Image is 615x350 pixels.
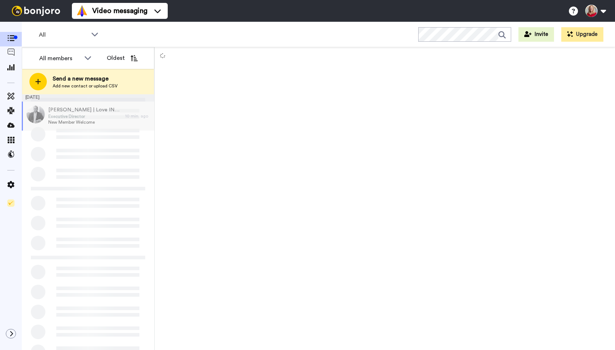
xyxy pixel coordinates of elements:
[561,27,603,42] button: Upgrade
[53,83,118,89] span: Add new contact or upload CSV
[48,114,122,119] span: Executive Director
[27,105,45,123] img: 6de506e0-b3d5-4db6-b0fe-1481306dc6c7.jpg
[48,119,122,125] span: New Member Welcome
[9,6,63,16] img: bj-logo-header-white.svg
[7,199,15,207] img: Checklist.svg
[39,30,87,39] span: All
[39,54,81,63] div: All members
[92,6,147,16] span: Video messaging
[48,106,122,114] span: [PERSON_NAME] | Love INC of [GEOGRAPHIC_DATA]
[125,113,151,119] div: 10 min. ago
[76,5,88,17] img: vm-color.svg
[518,27,554,42] button: Invite
[101,51,143,65] button: Oldest
[53,74,118,83] span: Send a new message
[22,94,154,102] div: [DATE]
